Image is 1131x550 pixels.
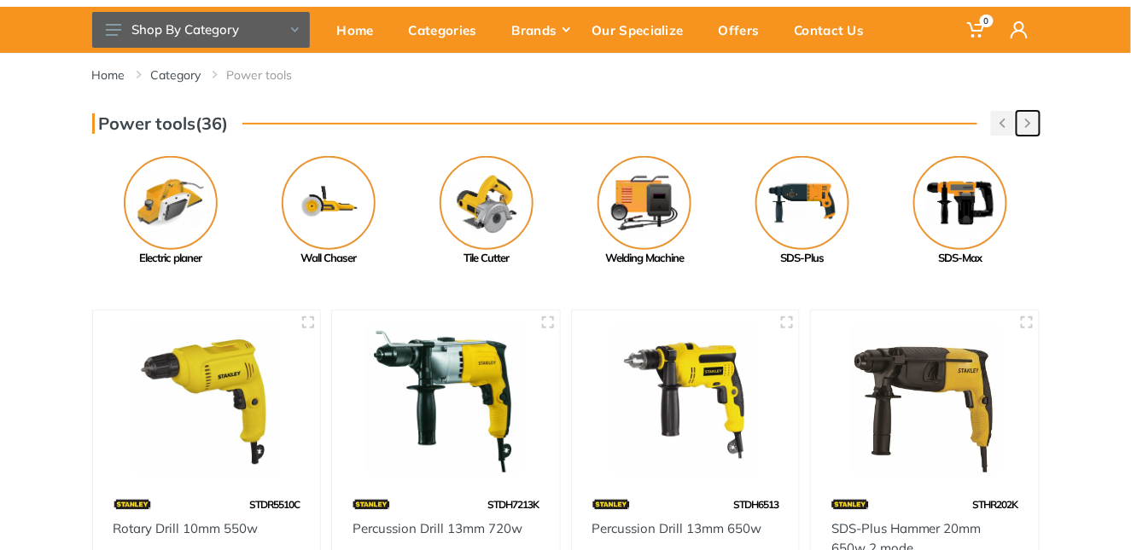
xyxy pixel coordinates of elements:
a: Percussion Drill 13mm 720w [353,520,522,536]
img: 15.webp [831,489,869,519]
img: Royal Tools - Percussion Drill 13mm 720w [347,326,545,473]
a: Offers [707,7,783,53]
img: 15.webp [353,489,390,519]
a: Tile Cutter [408,156,566,267]
div: Offers [707,12,783,48]
span: STHR202K [973,498,1018,511]
button: Shop By Category [92,12,310,48]
div: Contact Us [783,12,888,48]
a: Wall Chaser [250,156,408,267]
img: Royal - Electric planer [124,156,218,250]
div: Home [325,12,397,48]
h3: Power tools(36) [92,113,229,134]
a: 0 [955,7,999,53]
img: Royal - SDS-Max [913,156,1007,250]
img: Royal Tools - SDS-Plus Hammer 20mm 650w 2 mode [826,326,1023,473]
div: Electric planer [92,250,250,267]
a: Categories [397,7,500,53]
a: Percussion Drill 13mm 650w [592,520,762,536]
div: SDS-Plus [724,250,882,267]
img: 15.webp [592,489,630,519]
div: Wall Chaser [250,250,408,267]
div: Our Specialize [580,12,707,48]
span: 0 [980,14,994,27]
img: Royal Tools - Rotary Drill 10mm 550w [108,326,306,473]
div: SDS-Max [882,250,1040,267]
a: Electric planer [92,156,250,267]
a: Contact Us [783,7,888,53]
a: Welding Machine [566,156,724,267]
img: Royal - SDS-Plus [755,156,849,250]
a: SDS-Max [882,156,1040,267]
div: Brands [500,12,580,48]
span: STDR5510C [249,498,300,511]
img: Royal - Welding Machine [598,156,691,250]
img: 15.webp [114,489,151,519]
a: SDS-Plus [724,156,882,267]
a: Category [151,67,201,84]
img: Royal Tools - Percussion Drill 13mm 650w [587,326,784,473]
a: Home [92,67,125,84]
div: Categories [397,12,500,48]
nav: breadcrumb [92,67,1040,84]
a: Rotary Drill 10mm 550w [114,520,259,536]
img: Royal - Wall Chaser [282,156,376,250]
span: STDH7213K [488,498,539,511]
li: Power tools [227,67,318,84]
div: Tile Cutter [408,250,566,267]
img: Royal - Tile Cutter [440,156,533,250]
a: Our Specialize [580,7,707,53]
div: Welding Machine [566,250,724,267]
span: STDH6513 [733,498,778,511]
a: Home [325,7,397,53]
